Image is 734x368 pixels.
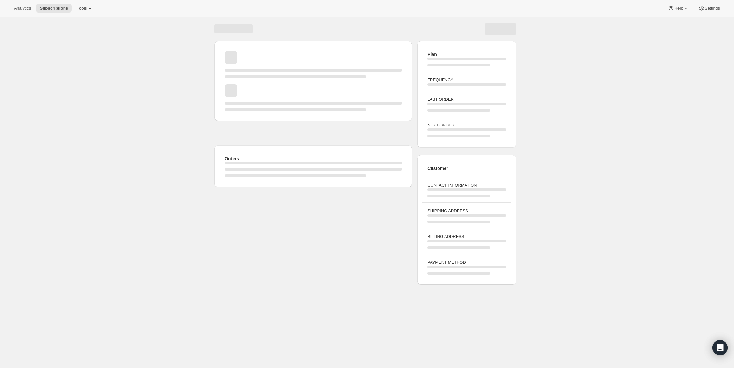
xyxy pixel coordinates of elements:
h2: Plan [427,51,506,58]
div: Open Intercom Messenger [712,340,728,355]
h3: SHIPPING ADDRESS [427,208,506,214]
button: Settings [695,4,724,13]
button: Subscriptions [36,4,72,13]
button: Help [664,4,693,13]
span: Subscriptions [40,6,68,11]
h3: LAST ORDER [427,96,506,103]
h3: PAYMENT METHOD [427,259,506,266]
span: Settings [705,6,720,11]
span: Analytics [14,6,31,11]
h3: NEXT ORDER [427,122,506,128]
button: Analytics [10,4,35,13]
h3: CONTACT INFORMATION [427,182,506,188]
h3: FREQUENCY [427,77,506,83]
button: Tools [73,4,97,13]
span: Tools [77,6,87,11]
span: Help [674,6,683,11]
div: Page loading [207,17,524,287]
h3: BILLING ADDRESS [427,234,506,240]
h2: Customer [427,165,506,172]
h2: Orders [225,155,402,162]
